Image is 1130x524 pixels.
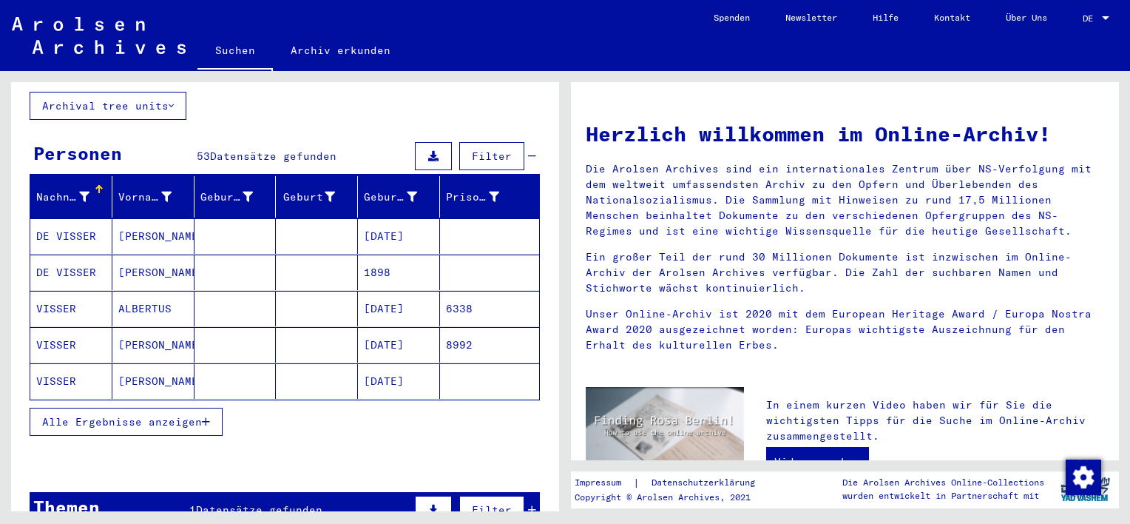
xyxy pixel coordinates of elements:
a: Datenschutzerklärung [640,475,773,491]
p: wurden entwickelt in Partnerschaft mit [842,489,1044,503]
div: Nachname [36,185,112,209]
img: Arolsen_neg.svg [12,17,186,54]
span: Alle Ergebnisse anzeigen [42,415,202,429]
mat-header-cell: Geburtsdatum [358,176,440,218]
div: Themen [33,494,100,520]
div: Prisoner # [446,189,499,205]
span: DE [1083,13,1099,24]
span: Datensätze gefunden [210,150,336,163]
img: Zustimmung ändern [1066,460,1101,495]
mat-cell: [PERSON_NAME] [112,218,194,254]
div: | [575,475,773,491]
div: Geburtsname [200,189,254,205]
a: Archiv erkunden [273,33,408,68]
p: Copyright © Arolsen Archives, 2021 [575,491,773,504]
mat-header-cell: Geburtsname [194,176,277,218]
mat-cell: [DATE] [358,291,440,326]
mat-header-cell: Prisoner # [440,176,539,218]
img: yv_logo.png [1058,471,1113,508]
button: Alle Ergebnisse anzeigen [30,408,223,436]
mat-cell: [PERSON_NAME] [112,363,194,399]
mat-cell: [PERSON_NAME] [112,327,194,363]
mat-header-cell: Vorname [112,176,194,218]
mat-cell: 6338 [440,291,539,326]
mat-cell: ALBERTUS [112,291,194,326]
a: Suchen [197,33,273,71]
div: Geburt‏ [282,189,335,205]
mat-header-cell: Nachname [30,176,112,218]
p: Die Arolsen Archives Online-Collections [842,476,1044,489]
div: Nachname [36,189,89,205]
mat-header-cell: Geburt‏ [276,176,358,218]
mat-cell: [DATE] [358,327,440,363]
div: Personen [33,140,122,167]
button: Filter [459,496,524,524]
p: Ein großer Teil der rund 30 Millionen Dokumente ist inzwischen im Online-Archiv der Arolsen Archi... [586,249,1104,296]
span: 53 [197,150,210,163]
div: Geburtsdatum [364,189,417,205]
a: Video ansehen [766,447,869,477]
div: Vorname [118,185,194,209]
mat-cell: [DATE] [358,218,440,254]
span: Filter [472,150,512,163]
button: Archival tree units [30,92,186,120]
mat-cell: [PERSON_NAME] [112,255,194,290]
div: Vorname [118,189,172,205]
div: Geburt‏ [282,185,357,209]
span: Datensätze gefunden [196,503,322,517]
mat-cell: DE VISSER [30,255,112,290]
h1: Herzlich willkommen im Online-Archiv! [586,118,1104,150]
div: Prisoner # [446,185,521,209]
mat-cell: [DATE] [358,363,440,399]
button: Filter [459,142,524,170]
mat-cell: VISSER [30,291,112,326]
p: Die Arolsen Archives sind ein internationales Zentrum über NS-Verfolgung mit dem weltweit umfasse... [586,161,1104,239]
p: Unser Online-Archiv ist 2020 mit dem European Heritage Award / Europa Nostra Award 2020 ausgezeic... [586,306,1104,353]
mat-cell: 8992 [440,327,539,363]
span: 1 [189,503,196,517]
a: Impressum [575,475,633,491]
span: Filter [472,503,512,517]
p: In einem kurzen Video haben wir für Sie die wichtigsten Tipps für die Suche im Online-Archiv zusa... [766,397,1104,444]
img: video.jpg [586,387,744,473]
mat-cell: 1898 [358,255,440,290]
mat-cell: VISSER [30,327,112,363]
mat-cell: VISSER [30,363,112,399]
div: Geburtsdatum [364,185,439,209]
div: Geburtsname [200,185,276,209]
mat-cell: DE VISSER [30,218,112,254]
div: Zustimmung ändern [1065,459,1100,494]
